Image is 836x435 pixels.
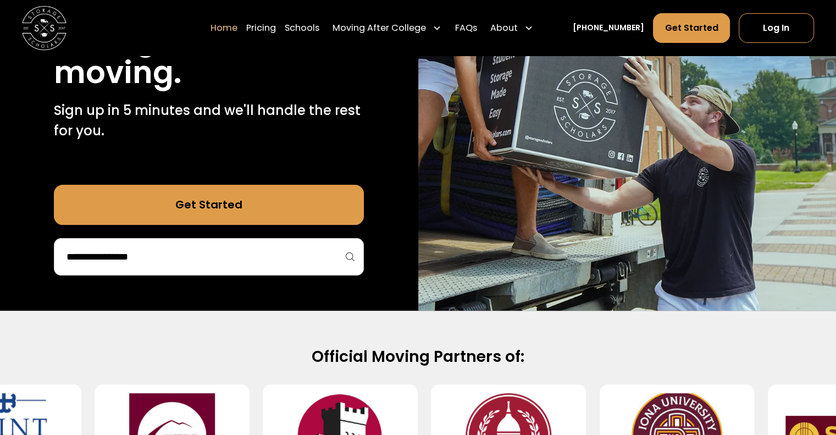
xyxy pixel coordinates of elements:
[486,12,538,43] div: About
[211,12,237,43] a: Home
[64,346,772,367] h2: Official Moving Partners of:
[285,12,319,43] a: Schools
[328,12,446,43] div: Moving After College
[573,22,644,34] a: [PHONE_NUMBER]
[490,21,518,34] div: About
[333,21,426,34] div: Moving After College
[653,13,729,42] a: Get Started
[739,13,814,42] a: Log In
[54,185,364,224] a: Get Started
[22,5,67,50] img: Storage Scholars main logo
[54,101,364,141] p: Sign up in 5 minutes and we'll handle the rest for you.
[455,12,477,43] a: FAQs
[246,12,276,43] a: Pricing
